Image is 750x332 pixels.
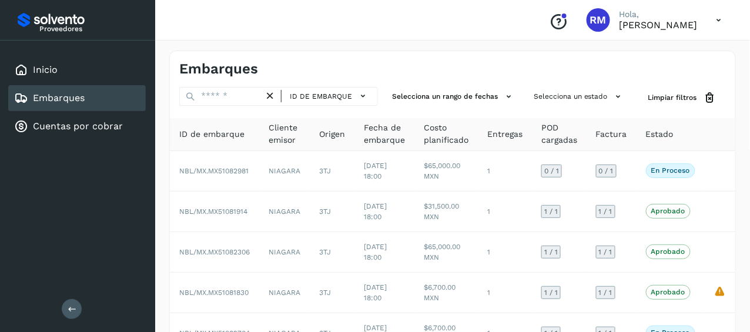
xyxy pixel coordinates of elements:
[259,192,310,232] td: NIAGARA
[651,288,685,296] p: Aprobado
[478,232,532,273] td: 1
[290,91,352,102] span: ID de embarque
[364,162,387,180] span: [DATE] 18:00
[596,128,627,140] span: Factura
[364,243,387,261] span: [DATE] 18:00
[8,57,146,83] div: Inicio
[179,207,247,216] span: NBL/MX.MX51081914
[639,87,726,109] button: Limpiar filtros
[364,122,405,146] span: Fecha de embarque
[529,87,630,106] button: Selecciona un estado
[179,61,258,78] h4: Embarques
[478,192,532,232] td: 1
[179,248,250,256] span: NBL/MX.MX51082306
[8,113,146,139] div: Cuentas por cobrar
[364,283,387,302] span: [DATE] 18:00
[364,202,387,221] span: [DATE] 18:00
[33,64,58,75] a: Inicio
[33,120,123,132] a: Cuentas por cobrar
[544,289,558,296] span: 1 / 1
[259,232,310,273] td: NIAGARA
[487,128,523,140] span: Entregas
[319,128,345,140] span: Origen
[387,87,520,106] button: Selecciona un rango de fechas
[646,128,674,140] span: Estado
[259,151,310,192] td: NIAGARA
[599,249,612,256] span: 1 / 1
[33,92,85,103] a: Embarques
[651,207,685,215] p: Aprobado
[541,122,577,146] span: POD cargadas
[259,273,310,313] td: NIAGARA
[310,151,354,192] td: 3TJ
[651,166,690,175] p: En proceso
[310,232,354,273] td: 3TJ
[310,273,354,313] td: 3TJ
[179,167,249,175] span: NBL/MX.MX51082981
[648,92,697,103] span: Limpiar filtros
[544,167,559,175] span: 0 / 1
[620,9,698,19] p: Hola,
[414,273,478,313] td: $6,700.00 MXN
[179,128,245,140] span: ID de embarque
[620,19,698,31] p: RICARDO MONTEMAYOR
[414,151,478,192] td: $65,000.00 MXN
[544,208,558,215] span: 1 / 1
[286,88,373,105] button: ID de embarque
[310,192,354,232] td: 3TJ
[599,208,612,215] span: 1 / 1
[599,289,612,296] span: 1 / 1
[414,232,478,273] td: $65,000.00 MXN
[651,247,685,256] p: Aprobado
[478,151,532,192] td: 1
[599,167,614,175] span: 0 / 1
[269,122,300,146] span: Cliente emisor
[424,122,468,146] span: Costo planificado
[478,273,532,313] td: 1
[39,25,141,33] p: Proveedores
[8,85,146,111] div: Embarques
[414,192,478,232] td: $31,500.00 MXN
[179,289,249,297] span: NBL/MX.MX51081830
[544,249,558,256] span: 1 / 1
